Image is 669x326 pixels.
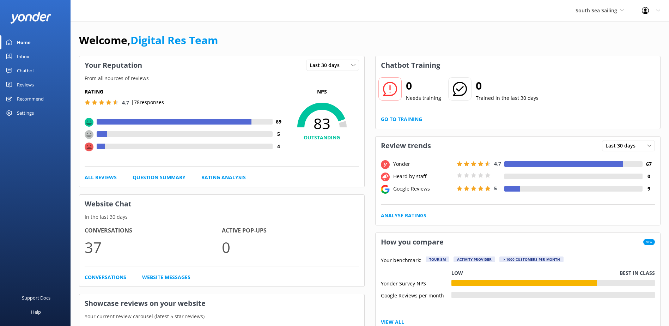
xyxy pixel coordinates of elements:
h4: Active Pop-ups [222,226,359,235]
span: Last 30 days [310,61,344,69]
h3: Your Reputation [79,56,147,74]
h2: 0 [476,77,539,94]
span: 4.7 [494,160,501,167]
div: Activity Provider [454,256,495,262]
img: yonder-white-logo.png [11,12,51,23]
a: Conversations [85,273,126,281]
div: Tourism [426,256,449,262]
div: Inbox [17,49,29,64]
h4: 0 [643,173,655,180]
div: Reviews [17,78,34,92]
div: Recommend [17,92,44,106]
h4: Conversations [85,226,222,235]
span: 83 [285,115,359,132]
p: Low [451,269,463,277]
a: Analyse Ratings [381,212,426,219]
div: Heard by staff [391,173,455,180]
div: Home [17,35,31,49]
h4: 5 [273,130,285,138]
h1: Welcome, [79,32,218,49]
a: View All [381,318,404,326]
p: Best in class [620,269,655,277]
a: Question Summary [133,174,186,181]
h3: Chatbot Training [376,56,445,74]
div: Settings [17,106,34,120]
h4: 67 [643,160,655,168]
div: Chatbot [17,64,34,78]
p: 0 [222,235,359,259]
h3: How you compare [376,233,449,251]
a: All Reviews [85,174,117,181]
p: 37 [85,235,222,259]
span: Last 30 days [606,142,640,150]
p: Your current review carousel (latest 5 star reviews) [79,313,364,320]
a: Go to Training [381,115,422,123]
a: Rating Analysis [201,174,246,181]
p: NPS [285,88,359,96]
span: New [643,239,655,245]
span: South Sea Sailing [576,7,617,14]
div: Yonder [391,160,455,168]
h4: 69 [273,118,285,126]
h3: Website Chat [79,195,364,213]
a: Website Messages [142,273,190,281]
p: Your benchmark: [381,256,421,265]
p: Needs training [406,94,441,102]
p: Trained in the last 30 days [476,94,539,102]
h4: OUTSTANDING [285,134,359,141]
h5: Rating [85,88,285,96]
h4: 4 [273,143,285,150]
p: From all sources of reviews [79,74,364,82]
div: Help [31,305,41,319]
div: Support Docs [22,291,50,305]
span: 4.7 [122,99,129,106]
h3: Review trends [376,137,436,155]
div: Google Reviews per month [381,292,451,298]
h2: 0 [406,77,441,94]
h3: Showcase reviews on your website [79,294,364,313]
div: > 1000 customers per month [499,256,564,262]
div: Google Reviews [391,185,455,193]
p: In the last 30 days [79,213,364,221]
span: 5 [494,185,497,192]
div: Yonder Survey NPS [381,280,451,286]
h4: 9 [643,185,655,193]
p: | 78 responses [131,98,164,106]
a: Digital Res Team [130,33,218,47]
